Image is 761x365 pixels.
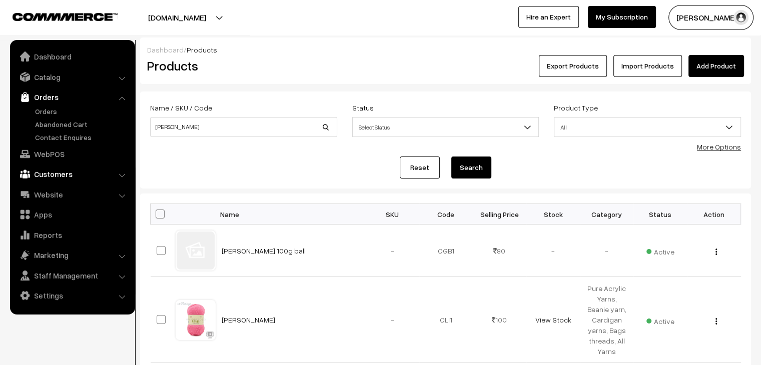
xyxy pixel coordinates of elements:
img: logo_orange.svg [16,16,24,24]
th: Selling Price [473,204,526,224]
a: Abandoned Cart [33,119,132,129]
span: Select Status [353,118,539,136]
a: Add Product [688,55,744,77]
a: Dashboard [147,45,184,54]
td: 80 [473,224,526,277]
a: Staff Management [13,266,132,284]
th: SKU [366,204,419,224]
img: user [733,10,748,25]
a: Reset [400,156,440,178]
a: Reports [13,226,132,244]
td: OLI1 [419,277,473,363]
a: Customers [13,165,132,183]
a: Orders [13,88,132,106]
img: COMMMERCE [13,13,118,20]
a: Contact Enquires [33,132,132,142]
th: Name [216,204,366,224]
div: Domain: [DOMAIN_NAME] [26,26,110,34]
th: Action [687,204,740,224]
span: Products [187,45,217,54]
th: Category [580,204,633,224]
a: Orders [33,106,132,116]
h2: Products [147,58,336,73]
td: Pure Acrylic Yarns, Beanie yarn, Cardigan yarns, Bags threads, All Yarns [580,277,633,363]
input: Name / SKU / Code [150,117,337,137]
span: All [554,118,740,136]
a: Import Products [613,55,682,77]
a: COMMMERCE [13,10,100,22]
button: Export Products [539,55,607,77]
button: [PERSON_NAME]… [668,5,753,30]
span: Select Status [352,117,539,137]
a: Dashboard [13,47,132,65]
span: Active [646,244,674,257]
button: [DOMAIN_NAME] [113,5,241,30]
a: WebPOS [13,145,132,163]
span: Active [646,313,674,326]
div: Domain Overview [38,59,90,65]
td: - [580,224,633,277]
th: Code [419,204,473,224]
a: My Subscription [588,6,656,28]
div: / [147,44,744,55]
td: - [366,224,419,277]
img: tab_domain_overview_orange.svg [27,58,35,66]
a: Marketing [13,246,132,264]
td: 100 [473,277,526,363]
a: Settings [13,286,132,304]
a: Hire an Expert [518,6,579,28]
td: - [366,277,419,363]
th: Stock [526,204,580,224]
span: All [554,117,741,137]
img: tab_keywords_by_traffic_grey.svg [100,58,108,66]
a: [PERSON_NAME] [222,315,275,324]
img: Menu [715,318,717,324]
th: Status [633,204,687,224]
label: Name / SKU / Code [150,102,212,113]
img: Menu [715,248,717,255]
a: Apps [13,205,132,223]
a: Catalog [13,68,132,86]
a: More Options [697,142,741,151]
label: Status [352,102,374,113]
div: Keywords by Traffic [111,59,169,65]
a: View Stock [535,315,571,324]
td: - [526,224,580,277]
img: website_grey.svg [16,26,24,34]
div: v 4.0.25 [28,16,49,24]
a: [PERSON_NAME] 100g ball [222,246,306,255]
label: Product Type [554,102,598,113]
button: Search [451,156,491,178]
a: Website [13,185,132,203]
td: OGB1 [419,224,473,277]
